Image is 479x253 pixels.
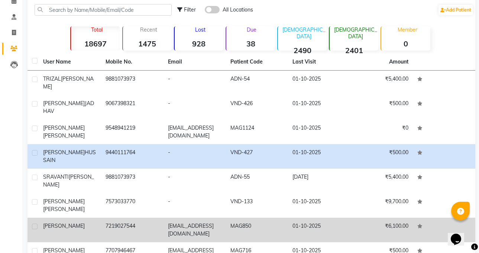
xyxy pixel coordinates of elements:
[226,53,288,71] th: Patient Code
[101,218,164,242] td: 7219027544
[164,144,226,169] td: -
[43,198,85,205] span: [PERSON_NAME]
[381,39,430,48] strong: 0
[164,218,226,242] td: [EMAIL_ADDRESS][DOMAIN_NAME]
[278,46,327,55] strong: 2490
[43,75,94,90] span: [PERSON_NAME]
[384,26,430,33] p: Member
[350,169,413,193] td: ₹5,400.00
[288,53,350,71] th: Last Visit
[288,144,350,169] td: 01-10-2025
[43,75,61,82] span: TRIZAL
[101,193,164,218] td: 7573033770
[350,144,413,169] td: ₹500.00
[228,26,275,33] p: Due
[288,169,350,193] td: [DATE]
[101,95,164,120] td: 9067398321
[43,132,85,139] span: [PERSON_NAME]
[184,6,196,13] span: Filter
[333,26,378,40] p: [DEMOGRAPHIC_DATA]
[175,39,223,48] strong: 928
[288,218,350,242] td: 01-10-2025
[350,218,413,242] td: ₹6,100.00
[288,95,350,120] td: 01-10-2025
[101,144,164,169] td: 9440111764
[101,53,164,71] th: Mobile No.
[350,193,413,218] td: ₹9,700.00
[74,26,120,33] p: Total
[350,120,413,144] td: ₹0
[126,26,172,33] p: Recent
[101,169,164,193] td: 9881073973
[43,124,85,131] span: [PERSON_NAME]
[101,71,164,95] td: 9881073973
[448,223,472,246] iframe: chat widget
[178,26,223,33] p: Lost
[71,39,120,48] strong: 18697
[226,169,288,193] td: ADN-55
[43,149,85,156] span: [PERSON_NAME]
[35,4,172,16] input: Search by Name/Mobile/Email/Code
[350,95,413,120] td: ₹500.00
[330,46,378,55] strong: 2401
[123,39,172,48] strong: 1475
[438,5,473,15] a: Add Patient
[164,193,226,218] td: -
[43,206,85,213] span: [PERSON_NAME]
[288,120,350,144] td: 01-10-2025
[226,71,288,95] td: ADN-54
[226,120,288,144] td: MAG1124
[288,71,350,95] td: 01-10-2025
[101,120,164,144] td: 9548941219
[226,95,288,120] td: VND-426
[281,26,327,40] p: [DEMOGRAPHIC_DATA]
[164,169,226,193] td: -
[226,193,288,218] td: VND-133
[43,100,85,107] span: [PERSON_NAME]
[226,144,288,169] td: VND-427
[43,173,94,188] span: [PERSON_NAME]
[223,6,253,14] span: All Locations
[226,218,288,242] td: MAG850
[164,53,226,71] th: Email
[385,53,413,70] th: Amount
[288,193,350,218] td: 01-10-2025
[164,71,226,95] td: -
[226,39,275,48] strong: 38
[350,71,413,95] td: ₹5,400.00
[43,223,85,229] span: [PERSON_NAME]
[39,53,101,71] th: User Name
[164,120,226,144] td: [EMAIL_ADDRESS][DOMAIN_NAME]
[164,95,226,120] td: -
[43,173,69,180] span: SRAVANTI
